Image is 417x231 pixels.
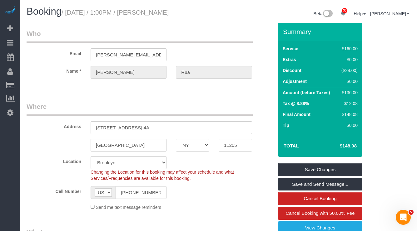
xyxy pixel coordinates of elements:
div: $160.00 [339,46,358,52]
legend: Who [27,29,253,43]
span: Changing the Location for this booking may affect your schedule and what Services/Frequencies are... [91,170,234,181]
label: Service [283,46,298,52]
label: Final Amount [283,111,310,118]
span: Booking [27,6,62,17]
a: Beta [314,11,333,16]
div: $12.08 [339,100,358,107]
h4: $148.08 [321,143,357,149]
label: Cell Number [22,186,86,195]
a: 33 [337,6,349,20]
div: ($24.00) [339,67,358,74]
a: [PERSON_NAME] [370,11,409,16]
img: New interface [322,10,333,18]
a: Cancel Booking [278,192,362,205]
div: $0.00 [339,56,358,63]
a: Help [354,11,366,16]
label: Tip [283,122,289,128]
input: City [91,139,166,152]
label: Amount (before Taxes) [283,89,330,96]
strong: Total [284,143,299,148]
span: Cancel Booking with 50.00% Fee [286,210,355,216]
span: 5 [409,210,414,215]
a: Cancel Booking with 50.00% Fee [278,207,362,220]
input: Last Name [176,66,252,79]
label: Email [22,48,86,57]
div: $0.00 [339,78,358,84]
span: Send me text message reminders [96,205,161,209]
label: Address [22,121,86,130]
label: Name * [22,66,86,74]
a: Save Changes [278,163,362,176]
small: / [DATE] / 1:00PM / [PERSON_NAME] [62,9,169,16]
label: Extras [283,56,296,63]
div: $0.00 [339,122,358,128]
input: Zip Code [219,139,252,152]
input: Cell Number [116,186,166,199]
input: Email [91,48,166,61]
img: Automaid Logo [4,6,16,15]
span: 33 [342,8,347,13]
label: Tax @ 8.88% [283,100,309,107]
label: Location [22,156,86,165]
label: Discount [283,67,301,74]
legend: Where [27,102,253,116]
a: Save and Send Message... [278,178,362,191]
input: First Name [91,66,166,79]
div: $148.08 [339,111,358,118]
label: Adjustment [283,78,307,84]
div: $136.00 [339,89,358,96]
iframe: Intercom live chat [396,210,411,225]
h3: Summary [283,28,359,35]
